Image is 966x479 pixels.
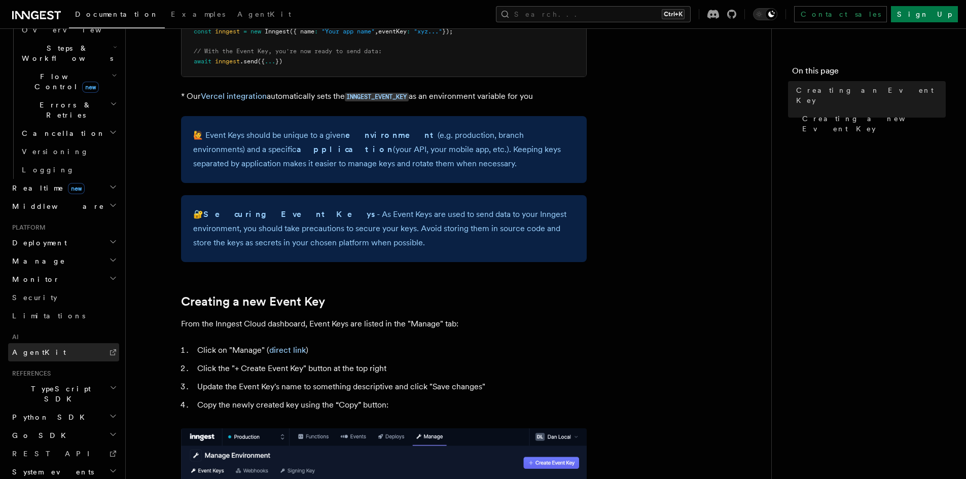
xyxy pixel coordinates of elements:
[18,43,113,63] span: Steps & Workflows
[792,81,946,109] a: Creating an Event Key
[8,234,119,252] button: Deployment
[802,114,946,134] span: Creating a new Event Key
[251,28,261,35] span: new
[275,58,282,65] span: })
[194,343,587,357] li: Click on "Manage" ( )
[75,10,159,18] span: Documentation
[753,8,777,20] button: Toggle dark mode
[8,408,119,426] button: Python SDK
[8,343,119,361] a: AgentKit
[258,58,265,65] span: ({
[496,6,691,22] button: Search...Ctrl+K
[18,128,105,138] span: Cancellation
[796,85,946,105] span: Creating an Event Key
[8,467,94,477] span: System events
[662,9,685,19] kbd: Ctrl+K
[314,28,318,35] span: :
[442,28,453,35] span: });
[269,345,306,355] a: direct link
[181,294,325,309] a: Creating a new Event Key
[321,28,375,35] span: "Your app name"
[18,71,112,92] span: Flow Control
[12,312,85,320] span: Limitations
[215,28,240,35] span: inngest
[345,91,409,101] a: INNGEST_EVENT_KEY
[798,109,946,138] a: Creating a new Event Key
[22,148,89,156] span: Versioning
[8,183,85,193] span: Realtime
[237,10,291,18] span: AgentKit
[194,380,587,394] li: Update the Event Key's name to something descriptive and click "Save changes"
[8,274,60,284] span: Monitor
[8,380,119,408] button: TypeScript SDK
[290,28,314,35] span: ({ name
[231,3,297,27] a: AgentKit
[18,21,119,39] a: Overview
[18,142,119,161] a: Versioning
[407,28,410,35] span: :
[18,96,119,124] button: Errors & Retries
[8,256,65,266] span: Manage
[375,28,378,35] span: ,
[8,333,19,341] span: AI
[12,293,57,302] span: Security
[193,207,575,250] p: 🔐 - As Event Keys are used to send data to your Inngest environment, you should take precautions ...
[240,58,258,65] span: .send
[215,58,240,65] span: inngest
[18,124,119,142] button: Cancellation
[8,384,110,404] span: TypeScript SDK
[8,197,119,215] button: Middleware
[18,161,119,179] a: Logging
[891,6,958,22] a: Sign Up
[22,26,126,34] span: Overview
[194,48,382,55] span: // With the Event Key, you're now ready to send data:
[165,3,231,27] a: Examples
[12,348,66,356] span: AgentKit
[8,288,119,307] a: Security
[171,10,225,18] span: Examples
[8,430,72,440] span: Go SDK
[297,144,393,154] strong: application
[194,398,587,412] li: Copy the newly created key using the “Copy” button:
[8,224,46,232] span: Platform
[201,91,267,101] a: Vercel integration
[8,252,119,270] button: Manage
[193,128,575,171] p: 🙋 Event Keys should be unique to a given (e.g. production, branch environments) and a specific (y...
[265,58,275,65] span: ...
[203,209,377,219] strong: Securing Event Keys
[265,28,290,35] span: Inngest
[378,28,407,35] span: eventKey
[68,183,85,194] span: new
[8,201,104,211] span: Middleware
[181,317,587,331] p: From the Inngest Cloud dashboard, Event Keys are listed in the "Manage" tab:
[18,100,110,120] span: Errors & Retries
[194,58,211,65] span: await
[181,89,587,104] p: * Our automatically sets the as an environment variable for you
[69,3,165,28] a: Documentation
[8,426,119,445] button: Go SDK
[345,93,409,101] code: INNGEST_EVENT_KEY
[8,270,119,288] button: Monitor
[18,39,119,67] button: Steps & Workflows
[243,28,247,35] span: =
[82,82,99,93] span: new
[194,28,211,35] span: const
[8,179,119,197] button: Realtimenew
[194,361,587,376] li: Click the "+ Create Event Key" button at the top right
[414,28,442,35] span: "xyz..."
[794,6,887,22] a: Contact sales
[12,450,98,458] span: REST API
[18,67,119,96] button: Flow Controlnew
[345,130,438,140] strong: environment
[8,412,91,422] span: Python SDK
[792,65,946,81] h4: On this page
[22,166,75,174] span: Logging
[8,21,119,179] div: Inngest Functions
[8,370,51,378] span: References
[8,307,119,325] a: Limitations
[8,238,67,248] span: Deployment
[8,445,119,463] a: REST API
